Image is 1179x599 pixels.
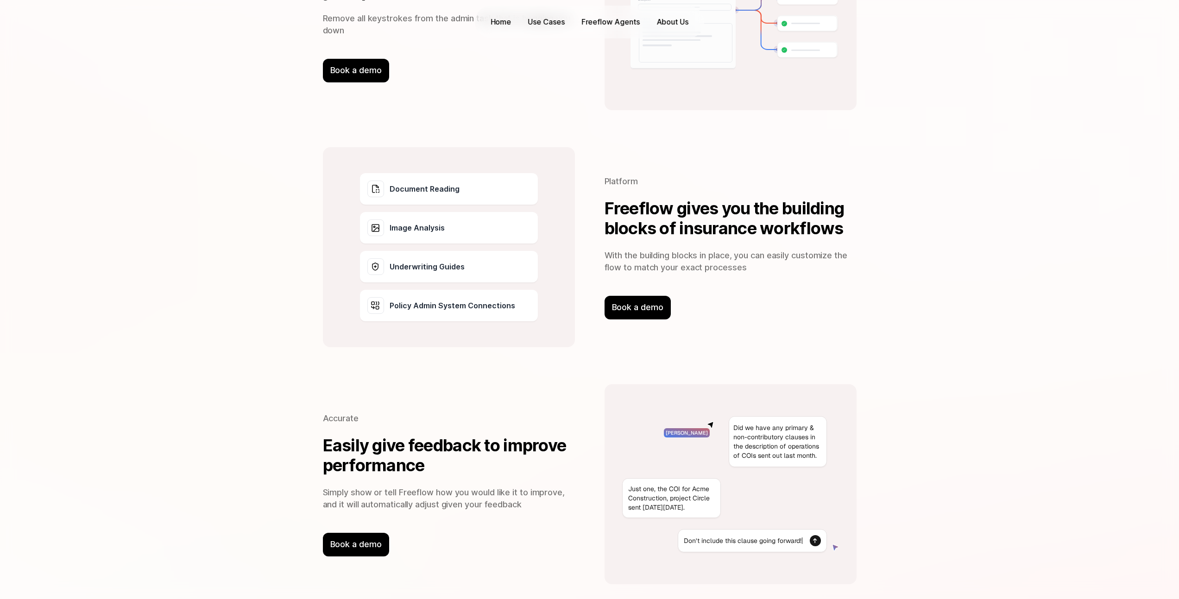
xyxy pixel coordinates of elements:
[390,183,460,194] p: Document Reading
[666,429,708,437] p: [PERSON_NAME]
[390,261,465,272] p: Underwriting Guides
[330,64,382,76] p: Book a demo
[323,59,389,82] div: Book a demo
[733,423,822,460] p: Did we have any primary & non-contributory clauses in the description of operations of COIs sent ...
[323,487,575,511] p: Simply show or tell Freeflow how you would like it to improve, and it will automatically adjust g...
[491,17,511,27] p: Home
[612,301,663,313] p: Book a demo
[390,300,515,311] p: Policy Admin System Connections
[330,538,382,550] p: Book a demo
[323,12,575,37] p: Remove all keystrokes from the admin task that is bogging you down
[605,250,857,274] p: With the building blocks in place, you can easily customize the flow to match your exact processes
[652,15,693,29] a: About Us
[523,15,569,29] button: Use Cases
[323,436,575,475] h2: Easily give feedback to improve performance
[581,17,640,27] p: Freeflow Agents
[528,17,565,27] p: Use Cases
[323,412,575,424] p: Accurate
[390,222,445,233] p: Image Analysis
[323,533,389,556] div: Book a demo
[605,296,671,319] div: Book a demo
[605,199,857,238] h2: Freeflow gives you the building blocks of insurance workflows
[684,536,801,545] p: Don’t include this clause going forward!
[628,484,715,512] p: Just one, the COI for Acme Construction, project Circle sent [DATE][DATE].
[577,15,644,29] a: Freeflow Agents
[656,17,688,27] p: About Us
[605,175,857,187] p: Platform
